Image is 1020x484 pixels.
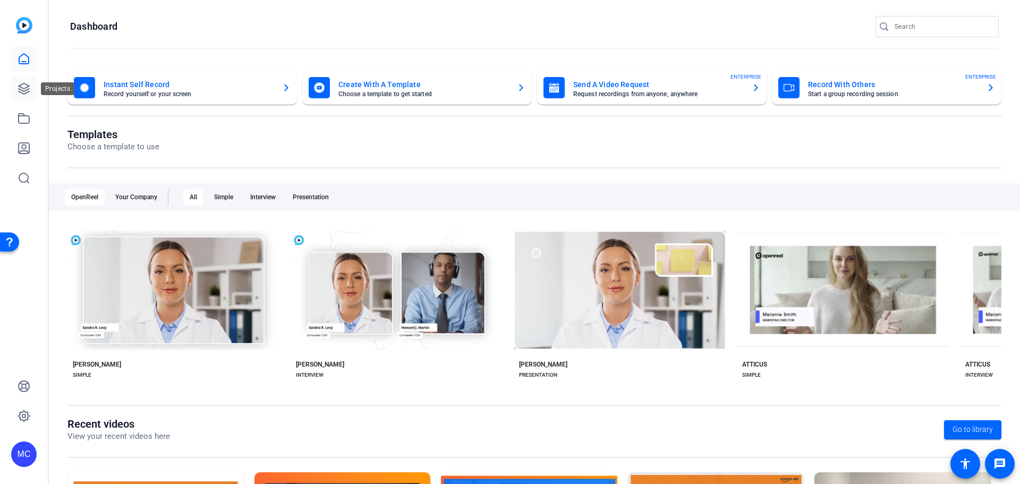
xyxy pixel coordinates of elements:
span: Go to library [953,424,993,435]
div: All [183,189,203,206]
mat-card-title: Record With Others [808,78,978,91]
div: INTERVIEW [965,371,993,379]
button: Instant Self RecordRecord yourself or your screen [67,71,297,105]
h1: Recent videos [67,418,170,430]
mat-card-subtitle: Record yourself or your screen [104,91,274,97]
div: SIMPLE [742,371,761,379]
div: [PERSON_NAME] [519,360,567,369]
input: Search [895,20,990,33]
div: Your Company [109,189,164,206]
mat-card-title: Create With A Template [338,78,508,91]
mat-icon: message [993,457,1006,470]
a: Go to library [944,420,1001,439]
div: [PERSON_NAME] [296,360,344,369]
div: [PERSON_NAME] [73,360,121,369]
span: ENTERPRISE [730,73,761,81]
div: OpenReel [65,189,105,206]
mat-card-title: Instant Self Record [104,78,274,91]
span: ENTERPRISE [965,73,996,81]
h1: Templates [67,128,159,141]
div: PRESENTATION [519,371,557,379]
div: MC [11,441,37,467]
mat-card-subtitle: Choose a template to get started [338,91,508,97]
div: INTERVIEW [296,371,324,379]
div: Presentation [286,189,335,206]
div: ATTICUS [965,360,990,369]
button: Send A Video RequestRequest recordings from anyone, anywhereENTERPRISE [537,71,767,105]
button: Create With A TemplateChoose a template to get started [302,71,532,105]
div: Projects [41,82,74,95]
mat-card-subtitle: Start a group recording session [808,91,978,97]
img: blue-gradient.svg [16,17,32,33]
mat-card-title: Send A Video Request [573,78,743,91]
mat-icon: accessibility [959,457,972,470]
p: View your recent videos here [67,430,170,443]
h1: Dashboard [70,20,117,33]
button: Record With OthersStart a group recording sessionENTERPRISE [772,71,1001,105]
div: ATTICUS [742,360,767,369]
p: Choose a template to use [67,141,159,153]
div: SIMPLE [73,371,91,379]
div: Simple [208,189,240,206]
mat-card-subtitle: Request recordings from anyone, anywhere [573,91,743,97]
div: Interview [244,189,282,206]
